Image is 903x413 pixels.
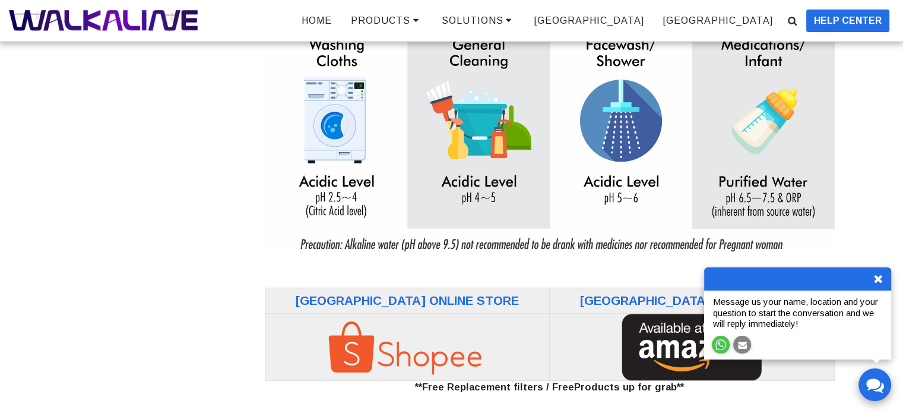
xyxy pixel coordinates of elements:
a: SOLUTIONS [433,11,525,30]
span: PRODUCTS [351,15,410,26]
a: HOME [293,11,341,30]
span: HELP CENTER [814,14,882,28]
span: [GEOGRAPHIC_DATA] [534,15,644,26]
span: HOME [302,15,332,26]
a: [GEOGRAPHIC_DATA] [296,294,426,307]
p: Message us your name, location and your question to start the conversation and we will reply imme... [710,297,885,330]
span: SOLUTIONS [442,15,503,26]
a: [GEOGRAPHIC_DATA] [525,11,653,30]
strong: **Free Replacement filters / Free Products up for grab** [415,382,684,392]
a: PRODUCTS [342,11,432,30]
a: [GEOGRAPHIC_DATA] [580,294,710,307]
span: [GEOGRAPHIC_DATA] [663,15,773,26]
a: HELP CENTER [802,10,894,32]
img: whatsApp-icon.png [715,339,726,350]
a: [GEOGRAPHIC_DATA] [654,11,782,30]
img: Buy Alkaline Water Ionizer on Amazon India [603,314,781,380]
button: HELP CENTER [806,10,889,32]
a: ONLINE STORE [429,294,519,307]
img: WALKALINE [9,10,198,31]
img: Buy Alkaline Water Ionizer on Shopee Malaysia [318,320,496,375]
